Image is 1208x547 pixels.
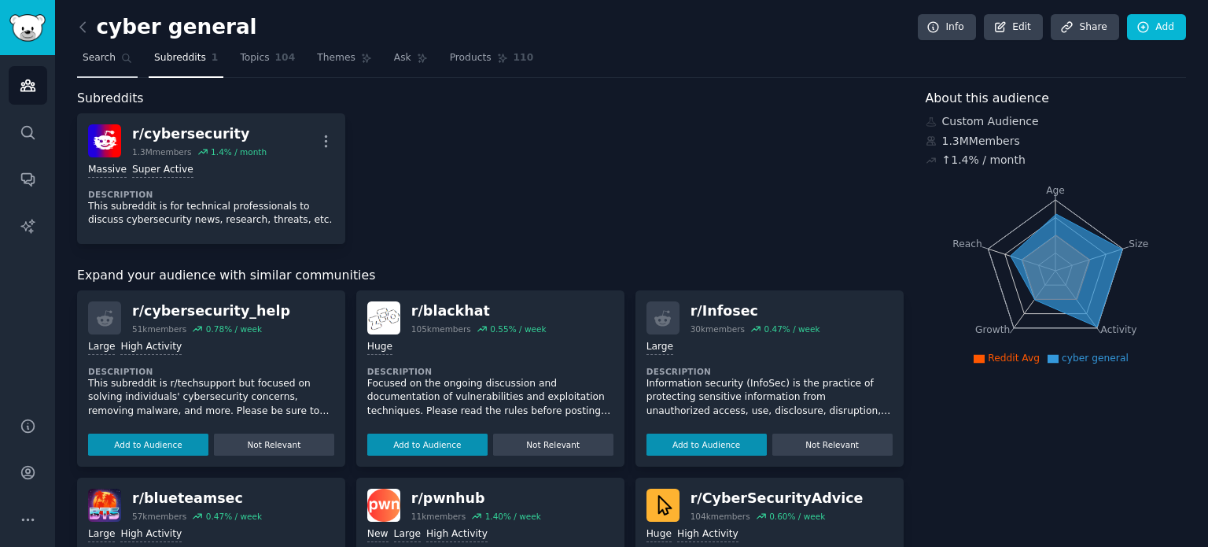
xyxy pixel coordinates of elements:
[367,301,400,334] img: blackhat
[691,511,750,522] div: 104k members
[149,46,223,78] a: Subreddits1
[367,377,613,419] p: Focused on the ongoing discussion and documentation of vulnerabilities and exploitation technique...
[411,301,547,321] div: r/ blackhat
[88,189,334,200] dt: Description
[975,324,1010,335] tspan: Growth
[132,511,186,522] div: 57k members
[88,163,127,178] div: Massive
[1129,238,1148,249] tspan: Size
[646,489,679,522] img: CyberSecurityAdvice
[77,89,144,109] span: Subreddits
[206,323,262,334] div: 0.78 % / week
[88,489,121,522] img: blueteamsec
[772,434,893,456] button: Not Relevant
[88,434,208,456] button: Add to Audience
[942,152,1026,168] div: ↑ 1.4 % / month
[88,366,334,377] dt: Description
[132,489,262,508] div: r/ blueteamsec
[677,527,738,542] div: High Activity
[214,434,334,456] button: Not Relevant
[988,353,1040,364] span: Reddit Avg
[411,323,471,334] div: 105k members
[389,46,433,78] a: Ask
[83,51,116,65] span: Search
[367,527,389,542] div: New
[450,51,492,65] span: Products
[367,489,400,522] img: pwnhub
[212,51,219,65] span: 1
[411,511,466,522] div: 11k members
[444,46,539,78] a: Products110
[1100,324,1136,335] tspan: Activity
[646,366,893,377] dt: Description
[646,434,767,456] button: Add to Audience
[211,146,267,157] div: 1.4 % / month
[132,323,186,334] div: 51k members
[367,434,488,456] button: Add to Audience
[1062,353,1129,364] span: cyber general
[132,301,290,321] div: r/ cybersecurity_help
[411,489,541,508] div: r/ pwnhub
[394,527,421,542] div: Large
[88,340,115,355] div: Large
[367,366,613,377] dt: Description
[490,323,546,334] div: 0.55 % / week
[77,46,138,78] a: Search
[120,340,182,355] div: High Activity
[769,511,825,522] div: 0.60 % / week
[88,124,121,157] img: cybersecurity
[646,527,672,542] div: Huge
[691,323,745,334] div: 30k members
[926,113,1187,130] div: Custom Audience
[485,511,541,522] div: 1.40 % / week
[926,89,1049,109] span: About this audience
[426,527,488,542] div: High Activity
[234,46,300,78] a: Topics104
[1051,14,1118,41] a: Share
[918,14,976,41] a: Info
[1127,14,1186,41] a: Add
[984,14,1043,41] a: Edit
[1046,185,1065,196] tspan: Age
[77,266,375,286] span: Expand your audience with similar communities
[493,434,613,456] button: Not Relevant
[88,200,334,227] p: This subreddit is for technical professionals to discuss cybersecurity news, research, threats, etc.
[926,133,1187,150] div: 1.3M Members
[394,51,411,65] span: Ask
[691,301,820,321] div: r/ Infosec
[646,340,673,355] div: Large
[88,527,115,542] div: Large
[275,51,296,65] span: 104
[77,113,345,244] a: cybersecurityr/cybersecurity1.3Mmembers1.4% / monthMassiveSuper ActiveDescriptionThis subreddit i...
[952,238,982,249] tspan: Reach
[367,340,392,355] div: Huge
[88,377,334,419] p: This subreddit is r/techsupport but focused on solving individuals' cybersecurity concerns, remov...
[120,527,182,542] div: High Activity
[514,51,534,65] span: 110
[240,51,269,65] span: Topics
[154,51,206,65] span: Subreddits
[132,146,192,157] div: 1.3M members
[206,511,262,522] div: 0.47 % / week
[9,14,46,42] img: GummySearch logo
[132,163,193,178] div: Super Active
[646,377,893,419] p: Information security (InfoSec) is the practice of protecting sensitive information from unauthori...
[764,323,819,334] div: 0.47 % / week
[691,489,864,508] div: r/ CyberSecurityAdvice
[77,15,257,40] h2: cyber general
[311,46,377,78] a: Themes
[317,51,355,65] span: Themes
[132,124,267,144] div: r/ cybersecurity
